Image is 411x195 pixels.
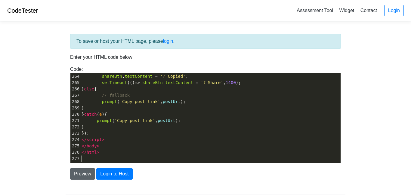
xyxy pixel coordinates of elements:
[135,80,140,85] span: =>
[155,74,157,79] span: =
[102,137,104,142] span: >
[226,80,236,85] span: 1400
[82,150,87,155] span: </
[70,34,341,49] div: To save or host your HTML page, please .
[70,86,80,92] div: 266
[87,150,97,155] span: html
[97,118,112,123] span: prompt
[70,111,80,118] div: 270
[96,168,132,180] button: Login to Host
[70,143,80,149] div: 275
[125,74,153,79] span: textContent
[115,118,155,123] span: 'Copy post link'
[66,66,345,163] div: Code:
[102,99,117,104] span: prompt
[119,99,160,104] span: 'Copy post link'
[70,130,80,137] div: 273
[294,5,335,15] a: Assessment Tool
[82,137,87,142] span: </
[82,143,87,148] span: </
[70,54,341,61] p: Enter your HTML code below
[99,112,102,117] span: e
[142,80,162,85] span: shareBtn
[163,39,173,44] a: login
[70,73,80,80] div: 264
[84,112,97,117] span: catch
[82,74,188,79] span: . ;
[7,7,38,14] a: CodeTester
[102,74,122,79] span: shareBtn
[70,149,80,156] div: 276
[97,150,99,155] span: >
[358,5,379,15] a: Contact
[158,118,175,123] span: postUrl
[102,93,130,98] span: // fallback
[102,80,127,85] span: setTimeout
[384,5,404,16] a: Login
[82,86,97,91] span: } {
[337,5,357,15] a: Widget
[70,156,80,162] div: 277
[70,137,80,143] div: 274
[82,124,84,129] span: }
[163,99,181,104] span: postUrl
[84,86,94,91] span: else
[82,80,241,85] span: (() . , );
[201,80,223,85] span: '⤴ Share'
[70,124,80,130] div: 272
[87,143,97,148] span: body
[70,118,80,124] div: 271
[87,137,102,142] span: script
[165,80,193,85] span: textContent
[82,131,89,136] span: });
[70,92,80,99] div: 267
[82,118,181,123] span: ( , );
[196,80,198,85] span: =
[82,105,84,110] span: }
[70,168,95,180] button: Preview
[70,105,80,111] div: 269
[82,99,186,104] span: ( , );
[70,99,80,105] div: 268
[70,80,80,86] div: 265
[82,112,107,117] span: } ( ){
[160,74,185,79] span: '✓ Copied'
[97,143,99,148] span: >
